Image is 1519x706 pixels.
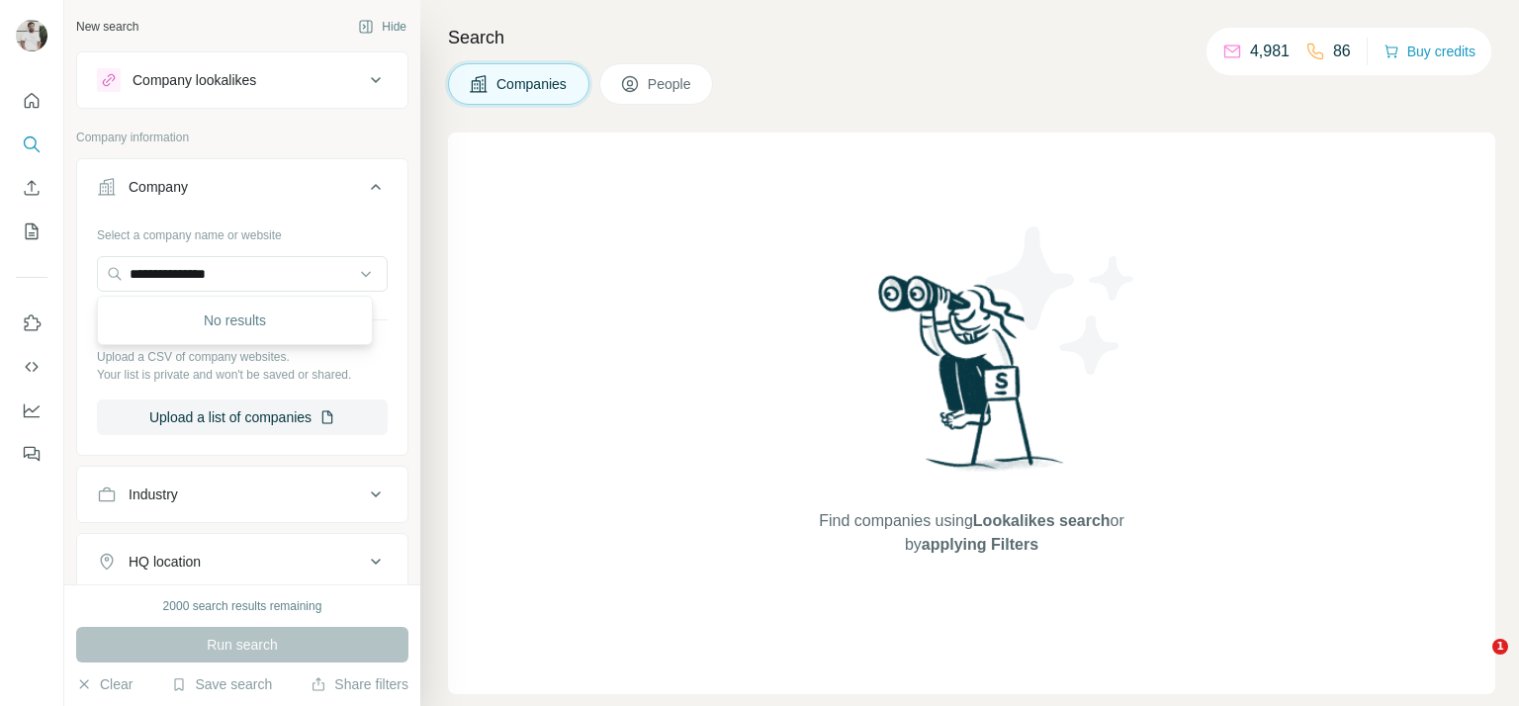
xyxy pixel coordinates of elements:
[648,74,693,94] span: People
[973,512,1111,529] span: Lookalikes search
[1384,38,1475,65] button: Buy credits
[16,20,47,51] img: Avatar
[16,214,47,249] button: My lists
[77,538,407,585] button: HQ location
[16,349,47,385] button: Use Surfe API
[77,56,407,104] button: Company lookalikes
[171,674,272,694] button: Save search
[16,306,47,341] button: Use Surfe on LinkedIn
[869,270,1075,490] img: Surfe Illustration - Woman searching with binoculars
[16,393,47,428] button: Dashboard
[1250,40,1290,63] p: 4,981
[1452,639,1499,686] iframe: Intercom live chat
[16,127,47,162] button: Search
[97,348,388,366] p: Upload a CSV of company websites.
[97,219,388,244] div: Select a company name or website
[76,129,408,146] p: Company information
[129,485,178,504] div: Industry
[76,674,133,694] button: Clear
[102,301,368,340] div: No results
[133,70,256,90] div: Company lookalikes
[97,366,388,384] p: Your list is private and won't be saved or shared.
[311,674,408,694] button: Share filters
[129,552,201,572] div: HQ location
[496,74,569,94] span: Companies
[163,597,322,615] div: 2000 search results remaining
[77,471,407,518] button: Industry
[16,83,47,119] button: Quick start
[77,163,407,219] button: Company
[1333,40,1351,63] p: 86
[129,177,188,197] div: Company
[972,212,1150,390] img: Surfe Illustration - Stars
[16,170,47,206] button: Enrich CSV
[344,12,420,42] button: Hide
[97,399,388,435] button: Upload a list of companies
[448,24,1495,51] h4: Search
[1492,639,1508,655] span: 1
[76,18,138,36] div: New search
[16,436,47,472] button: Feedback
[813,509,1129,557] span: Find companies using or by
[922,536,1038,553] span: applying Filters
